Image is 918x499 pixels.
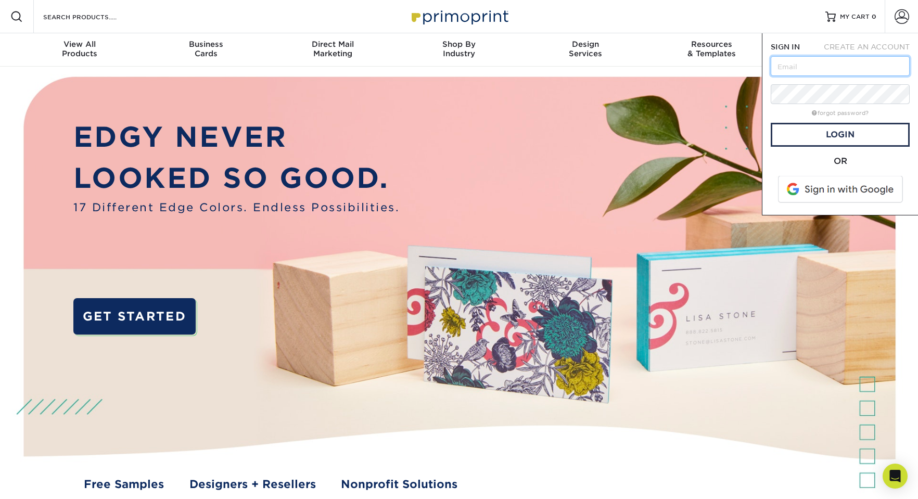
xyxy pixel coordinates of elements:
[771,43,800,51] span: SIGN IN
[522,40,648,58] div: Services
[42,10,144,23] input: SEARCH PRODUCTS.....
[73,199,400,216] span: 17 Different Edge Colors. Endless Possibilities.
[3,467,88,495] iframe: Google Customer Reviews
[522,33,648,67] a: DesignServices
[17,40,143,49] span: View All
[270,40,396,58] div: Marketing
[396,33,522,67] a: Shop ByIndustry
[143,40,270,49] span: Business
[143,33,270,67] a: BusinessCards
[341,476,457,493] a: Nonprofit Solutions
[812,110,869,117] a: forgot password?
[270,40,396,49] span: Direct Mail
[840,12,870,21] span: MY CART
[73,158,400,199] p: LOOKED SO GOOD.
[17,33,143,67] a: View AllProducts
[396,40,522,58] div: Industry
[648,33,775,67] a: Resources& Templates
[189,476,316,493] a: Designers + Resellers
[648,40,775,58] div: & Templates
[872,13,876,20] span: 0
[883,464,908,489] div: Open Intercom Messenger
[270,33,396,67] a: Direct MailMarketing
[396,40,522,49] span: Shop By
[143,40,270,58] div: Cards
[84,476,164,493] a: Free Samples
[771,123,910,147] a: Login
[771,155,910,168] div: OR
[73,117,400,158] p: EDGY NEVER
[17,40,143,58] div: Products
[771,56,910,76] input: Email
[407,5,511,28] img: Primoprint
[522,40,648,49] span: Design
[824,43,910,51] span: CREATE AN ACCOUNT
[648,40,775,49] span: Resources
[73,298,195,335] a: GET STARTED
